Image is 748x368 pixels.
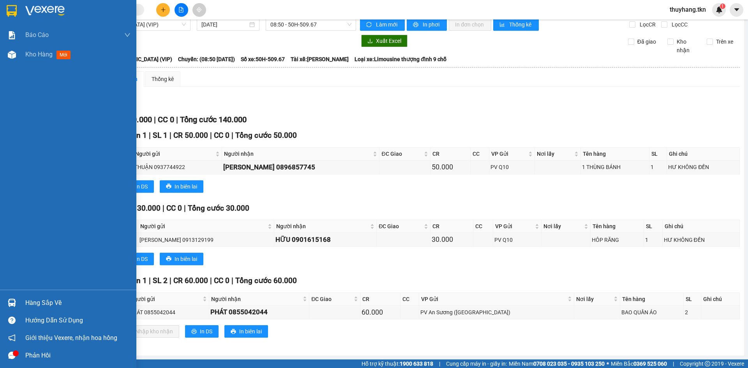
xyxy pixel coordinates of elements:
[175,255,197,263] span: In biên lai
[439,359,440,368] span: |
[180,115,247,124] span: Tổng cước 140.000
[185,325,219,338] button: printerIn DS
[720,4,725,9] sup: 1
[25,51,53,58] span: Kho hàng
[210,131,212,140] span: |
[499,22,506,28] span: bar-chart
[663,5,712,14] span: thuyhang.tkn
[161,7,166,12] span: plus
[355,55,446,63] span: Loại xe: Limousine thượng đỉnh 9 chỗ
[175,3,188,17] button: file-add
[685,308,700,317] div: 2
[490,163,533,171] div: PV Q10
[430,148,471,160] th: CR
[124,32,131,38] span: down
[733,6,740,13] span: caret-down
[156,3,170,17] button: plus
[120,325,179,338] button: downloadNhập kho nhận
[235,131,297,140] span: Tổng cước 50.000
[25,350,131,361] div: Phản hồi
[176,115,178,124] span: |
[152,75,174,83] div: Thống kê
[149,276,151,285] span: |
[135,182,148,191] span: In DS
[10,10,49,49] img: logo.jpg
[413,22,420,28] span: printer
[8,51,16,59] img: warehouse-icon
[651,163,665,171] div: 1
[158,115,174,124] span: CC 0
[420,308,572,317] div: PV An Sương ([GEOGRAPHIC_DATA])
[214,276,229,285] span: CC 0
[126,276,147,285] span: Đơn 1
[211,295,301,303] span: Người nhận
[674,37,701,55] span: Kho nhận
[173,276,208,285] span: CR 60.000
[7,5,17,17] img: logo-vxr
[362,307,399,318] div: 60.000
[360,293,400,306] th: CR
[716,6,723,13] img: icon-new-feature
[607,362,609,365] span: ⚪️
[421,295,566,303] span: VP Gửi
[135,255,148,263] span: In DS
[120,180,154,193] button: printerIn DS
[360,18,405,31] button: syncLàm mới
[201,20,248,29] input: 15/08/2025
[509,359,605,368] span: Miền Nam
[664,236,738,244] div: HƯ KHÔNG ĐỀN
[667,148,740,160] th: Ghi chú
[149,131,151,140] span: |
[668,163,738,171] div: HƯ KHÔNG ĐỀN
[311,295,352,303] span: ĐC Giao
[231,276,233,285] span: |
[362,359,433,368] span: Hỗ trợ kỹ thuật:
[637,20,657,29] span: Lọc CR
[140,222,266,231] span: Người gửi
[126,204,161,213] span: CR 30.000
[701,293,739,306] th: Ghi chú
[153,276,168,285] span: SL 2
[275,234,376,245] div: HỮU 0901615168
[495,222,533,231] span: VP Gửi
[432,234,472,245] div: 30.000
[56,51,71,59] span: mới
[620,293,684,306] th: Tên hàng
[191,329,197,335] span: printer
[713,37,736,46] span: Trên xe
[489,160,535,174] td: PV Q10
[169,276,171,285] span: |
[663,220,740,233] th: Ghi chú
[166,183,171,190] span: printer
[214,131,229,140] span: CC 0
[644,220,663,233] th: SL
[633,361,667,367] strong: 0369 525 060
[366,22,373,28] span: sync
[537,150,573,158] span: Nơi lấy
[509,20,533,29] span: Thống kê
[446,359,507,368] span: Cung cấp máy in - giấy in:
[173,131,208,140] span: CR 50.000
[491,150,527,158] span: VP Gửi
[591,220,644,233] th: Tên hàng
[471,148,489,160] th: CC
[10,56,116,83] b: GỬI : PV [GEOGRAPHIC_DATA]
[154,115,156,124] span: |
[634,37,659,46] span: Đã giao
[361,35,408,47] button: downloadXuất Excel
[8,317,16,324] span: question-circle
[684,293,701,306] th: SL
[241,55,285,63] span: Số xe: 50H-509.67
[224,150,372,158] span: Người nhận
[8,334,16,342] span: notification
[175,182,197,191] span: In biên lai
[8,352,16,359] span: message
[25,297,131,309] div: Hàng sắp về
[25,333,117,343] span: Giới thiệu Vexere, nhận hoa hồng
[493,233,542,247] td: PV Q10
[210,276,212,285] span: |
[581,148,649,160] th: Tên hàng
[231,329,236,335] span: printer
[120,253,154,265] button: printerIn DS
[376,20,399,29] span: Làm mới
